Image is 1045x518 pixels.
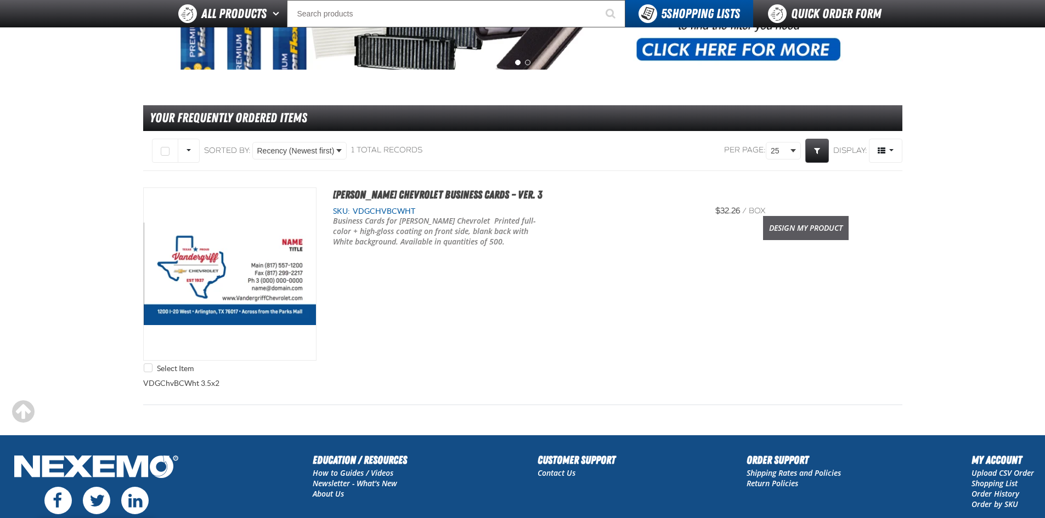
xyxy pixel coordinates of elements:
[11,452,182,484] img: Nexemo Logo
[971,452,1034,468] h2: My Account
[178,139,200,163] button: Rows selection options
[144,363,194,374] label: Select Item
[333,216,550,247] p: Business Cards for [PERSON_NAME] Chevrolet Printed full-color + high-gloss coating on front side,...
[833,145,867,155] span: Display:
[715,206,740,215] span: $32.26
[350,207,415,215] span: VDGCHVBCWHT
[333,188,542,201] a: [PERSON_NAME] Chevrolet Business Cards – Ver. 3
[805,139,829,163] a: Expand or Collapse Grid Filters
[747,478,798,488] a: Return Policies
[201,4,267,24] span: All Products
[143,105,902,131] div: Your Frequently Ordered Items
[313,488,344,499] a: About Us
[971,478,1018,488] a: Shopping List
[869,139,902,163] button: Product Grid Views Toolbar
[257,145,335,157] span: Recency (Newest first)
[869,139,902,162] span: Product Grid Views Toolbar
[351,145,422,156] div: 1 total records
[971,468,1034,478] a: Upload CSV Order
[525,60,530,65] button: 2 of 2
[515,60,521,65] button: 1 of 2
[144,188,316,360] : View Details of the Vandergriff Chevrolet Business Cards – Ver. 3
[747,452,841,468] h2: Order Support
[747,468,841,478] a: Shipping Rates and Policies
[771,145,788,157] span: 25
[204,145,251,155] span: Sorted By:
[763,216,849,240] a: Design My Product
[538,452,615,468] h2: Customer Support
[144,363,152,372] input: Select Item
[742,206,747,215] span: /
[724,145,766,156] span: Per page:
[11,400,35,424] div: Scroll to the top
[971,499,1018,509] a: Order by SKU
[661,6,666,21] strong: 5
[333,206,695,217] div: SKU:
[971,488,1019,499] a: Order History
[143,171,902,405] div: VDGChvBCWht 3.5x2
[313,478,397,488] a: Newsletter - What's New
[144,188,316,360] img: Vandergriff Chevrolet Business Cards – Ver. 3
[749,206,765,215] span: box
[538,468,575,478] a: Contact Us
[661,6,740,21] span: Shopping Lists
[313,452,407,468] h2: Education / Resources
[313,468,393,478] a: How to Guides / Videos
